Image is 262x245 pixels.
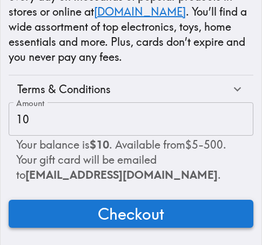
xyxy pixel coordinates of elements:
[25,168,218,181] span: [EMAIL_ADDRESS][DOMAIN_NAME]
[17,82,230,97] div: Terms & Conditions
[94,5,186,18] a: [DOMAIN_NAME]
[98,203,164,225] span: Checkout
[9,75,253,103] div: Terms & Conditions
[9,200,253,228] button: Checkout
[16,97,45,109] label: Amount
[16,138,226,181] span: Your balance is . Available from $5 - 500 . Your gift card will be emailed to .
[90,138,109,151] b: $10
